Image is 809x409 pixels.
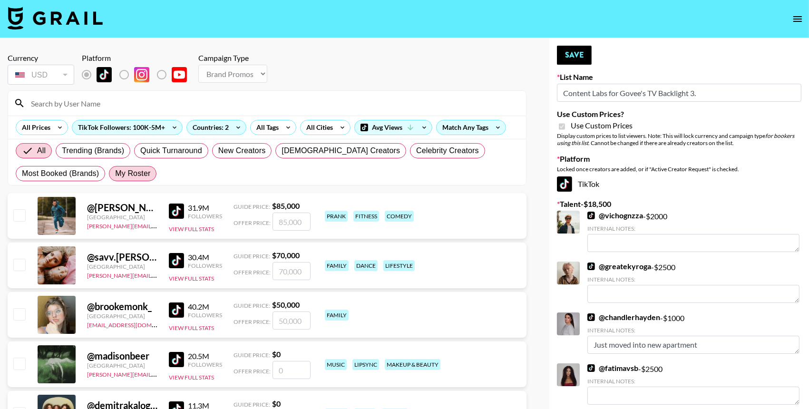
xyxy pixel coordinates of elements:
div: @ brookemonk_ [87,301,157,312]
div: fitness [353,211,379,222]
div: @ savv.[PERSON_NAME] [87,251,157,263]
span: Guide Price: [234,351,270,359]
a: @fatimavsb [587,363,638,373]
div: [GEOGRAPHIC_DATA] [87,312,157,320]
img: TikTok [97,67,112,82]
div: Internal Notes: [587,225,799,232]
div: Match Any Tags [437,120,506,135]
span: My Roster [115,168,150,179]
img: TikTok [587,263,595,270]
div: 40.2M [188,302,222,312]
div: comedy [385,211,414,222]
input: 85,000 [273,213,311,231]
input: 70,000 [273,262,311,280]
div: Followers [188,312,222,319]
div: - $ 2500 [587,363,799,405]
span: [DEMOGRAPHIC_DATA] Creators [282,145,400,156]
button: open drawer [788,10,807,29]
div: Currency is locked to USD [8,63,74,87]
a: [PERSON_NAME][EMAIL_ADDRESS][DOMAIN_NAME] [87,270,228,279]
div: USD [10,67,72,83]
div: 31.9M [188,203,222,213]
strong: $ 85,000 [272,201,300,210]
a: @chandlerhayden [587,312,660,322]
div: Internal Notes: [587,276,799,283]
span: All [37,145,46,156]
span: Guide Price: [234,253,270,260]
strong: $ 0 [272,350,281,359]
span: Offer Price: [234,219,271,226]
img: TikTok [587,212,595,219]
div: TikTok [557,176,801,192]
div: dance [354,260,378,271]
img: Grail Talent [8,7,103,29]
em: for bookers using this list [557,132,794,146]
div: Currency [8,53,74,63]
button: View Full Stats [169,225,214,233]
input: 0 [273,361,311,379]
span: Guide Price: [234,401,270,408]
div: family [325,310,349,321]
img: Instagram [134,67,149,82]
div: Internal Notes: [587,378,799,385]
div: - $ 1000 [587,312,799,354]
div: TikTok Followers: 100K-5M+ [72,120,182,135]
span: Use Custom Prices [571,121,633,130]
span: Trending (Brands) [62,145,124,156]
div: Internal Notes: [587,327,799,334]
label: Platform [557,154,801,164]
textarea: Just moved into new apartment [587,336,799,354]
strong: $ 70,000 [272,251,300,260]
button: View Full Stats [169,275,214,282]
a: [PERSON_NAME][EMAIL_ADDRESS][DOMAIN_NAME] [87,369,228,378]
div: 20.5M [188,351,222,361]
span: Quick Turnaround [140,145,202,156]
button: Save [557,46,592,65]
div: Locked once creators are added, or if "Active Creator Request" is checked. [557,166,801,173]
button: View Full Stats [169,374,214,381]
input: 50,000 [273,312,311,330]
div: @ [PERSON_NAME].[PERSON_NAME] [87,202,157,214]
div: [GEOGRAPHIC_DATA] [87,263,157,270]
strong: $ 0 [272,399,281,408]
a: @greatekyroga [587,262,651,271]
div: All Prices [16,120,52,135]
img: TikTok [587,364,595,372]
span: Offer Price: [234,368,271,375]
div: music [325,359,347,370]
span: Offer Price: [234,269,271,276]
img: TikTok [587,313,595,321]
img: YouTube [172,67,187,82]
button: View Full Stats [169,324,214,331]
div: family [325,260,349,271]
img: TikTok [169,204,184,219]
div: Avg Views [355,120,432,135]
div: All Tags [251,120,281,135]
div: All Cities [301,120,335,135]
div: List locked to TikTok. [82,65,195,85]
div: - $ 2000 [587,211,799,252]
div: [GEOGRAPHIC_DATA] [87,214,157,221]
div: @ madisonbeer [87,350,157,362]
input: Search by User Name [25,96,520,111]
label: Use Custom Prices? [557,109,801,119]
div: prank [325,211,348,222]
span: Guide Price: [234,203,270,210]
label: List Name [557,72,801,82]
img: TikTok [169,253,184,268]
div: - $ 2500 [587,262,799,303]
div: makeup & beauty [385,359,440,370]
img: TikTok [169,302,184,318]
span: Offer Price: [234,318,271,325]
div: Followers [188,262,222,269]
div: Followers [188,361,222,368]
div: lipsync [352,359,379,370]
span: New Creators [218,145,266,156]
a: [EMAIL_ADDRESS][DOMAIN_NAME] [87,320,183,329]
div: Display custom prices to list viewers. Note: This will lock currency and campaign type . Cannot b... [557,132,801,146]
strong: $ 50,000 [272,300,300,309]
span: Most Booked (Brands) [22,168,99,179]
label: Talent - $ 18,500 [557,199,801,209]
div: 30.4M [188,253,222,262]
span: Celebrity Creators [416,145,479,156]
